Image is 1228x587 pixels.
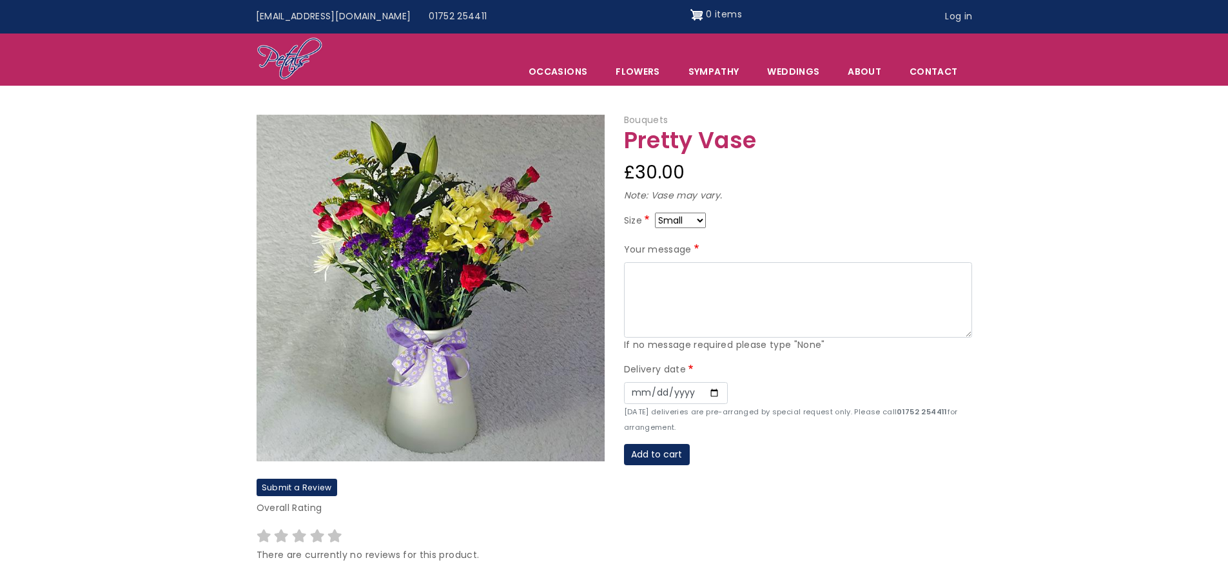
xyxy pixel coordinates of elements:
a: Shopping cart 0 items [690,5,742,25]
h1: Pretty Vase [624,128,972,153]
strong: 01752 254411 [897,407,947,417]
p: Overall Rating [257,501,972,516]
img: Home [257,37,323,82]
div: If no message required please type "None" [624,338,972,353]
label: Size [624,213,652,229]
a: Sympathy [675,58,753,85]
a: Flowers [602,58,673,85]
label: Submit a Review [257,479,337,496]
div: £30.00 [624,157,972,188]
span: Weddings [754,58,833,85]
img: Pretty Vase [257,115,605,461]
a: Contact [896,58,971,85]
span: Occasions [515,58,601,85]
img: Shopping cart [690,5,703,25]
label: Delivery date [624,362,696,378]
p: There are currently no reviews for this product. [257,548,972,563]
span: 0 items [706,8,741,21]
a: [EMAIL_ADDRESS][DOMAIN_NAME] [247,5,420,29]
span: Bouquets [624,113,668,126]
a: Log in [936,5,981,29]
button: Add to cart [624,444,690,466]
a: 01752 254411 [420,5,496,29]
a: About [834,58,895,85]
em: Note: Vase may vary. [624,189,723,202]
label: Your message [624,242,702,258]
small: [DATE] deliveries are pre-arranged by special request only. Please call for arrangement. [624,407,958,432]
